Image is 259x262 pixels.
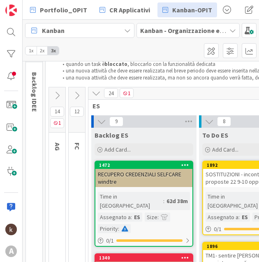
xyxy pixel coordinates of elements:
div: ES [132,213,142,222]
div: 1472RECUPERO CREDENZIALI SELFCARE windtre [95,161,192,187]
span: Add Card... [212,146,238,153]
span: To Do ES [202,131,228,139]
span: 2x [37,47,48,55]
span: Add Card... [104,146,131,153]
span: 9 [109,117,123,126]
span: Backlog IDEE [30,72,39,112]
div: RECUPERO CREDENZIALI SELFCARE windtre [95,169,192,187]
a: CR Applicativi [95,2,155,17]
div: Assegnato a [98,213,131,222]
span: 0 / 1 [106,236,114,245]
img: kh [5,224,17,235]
div: A [5,246,17,257]
span: : [163,196,164,206]
span: CR Applicativi [109,5,150,15]
span: FC [73,143,81,150]
a: Kanban-OPIT [157,2,217,17]
span: : [157,213,159,222]
span: Portfolio_OPIT [40,5,87,15]
strong: bloccato [104,61,127,68]
div: Assegnato a [206,213,238,222]
div: Size [145,213,157,222]
div: Priority [98,224,118,233]
div: Time in [GEOGRAPHIC_DATA] [98,192,163,210]
span: AG [53,143,62,151]
span: 0 / 1 [214,225,222,234]
div: 1340 [95,254,192,262]
span: 14 [50,107,64,117]
div: 0/1 [95,236,192,246]
div: 1472 [95,161,192,169]
span: : [238,213,240,222]
span: 1 [120,88,134,98]
span: 24 [104,88,118,98]
span: : [118,224,119,233]
div: ES [240,213,250,222]
span: 1 [50,118,64,128]
span: : [131,213,132,222]
span: 1x [25,47,37,55]
span: Backlog ES [95,131,128,139]
b: Kanban - Organizzazione e IT [140,26,227,35]
span: 8 [217,117,231,126]
span: 12 [70,107,84,117]
span: Kanban-OPIT [172,5,212,15]
span: 3x [48,47,59,55]
div: 62d 38m [164,196,190,206]
div: 1340 [99,255,192,261]
div: 1472 [99,162,192,168]
img: Visit kanbanzone.com [5,5,17,16]
span: Kanban [42,26,65,35]
a: Portfolio_OPIT [25,2,92,17]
